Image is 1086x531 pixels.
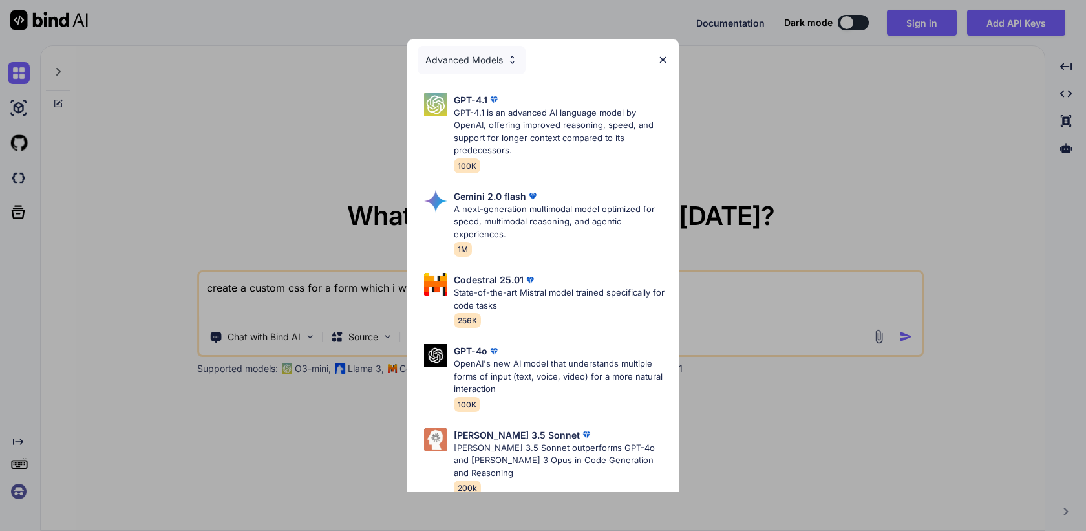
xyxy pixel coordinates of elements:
[454,313,481,328] span: 256K
[454,358,668,396] p: OpenAI's new AI model that understands multiple forms of input (text, voice, video) for a more na...
[424,93,447,116] img: Pick Models
[454,273,524,287] p: Codestral 25.01
[454,107,668,157] p: GPT-4.1 is an advanced AI language model by OpenAI, offering improved reasoning, speed, and suppo...
[454,397,480,412] span: 100K
[657,54,668,65] img: close
[487,345,500,358] img: premium
[580,428,593,441] img: premium
[454,287,668,312] p: State-of-the-art Mistral model trained specifically for code tasks
[424,428,447,451] img: Pick Models
[507,54,518,65] img: Pick Models
[487,93,500,106] img: premium
[454,203,668,241] p: A next-generation multimodal model optimized for speed, multimodal reasoning, and agentic experie...
[454,442,668,480] p: [PERSON_NAME] 3.5 Sonnet outperforms GPT-4o and [PERSON_NAME] 3 Opus in Code Generation and Reaso...
[454,344,487,358] p: GPT-4o
[526,190,539,202] img: premium
[424,344,447,367] img: Pick Models
[454,428,580,442] p: [PERSON_NAME] 3.5 Sonnet
[418,46,526,74] div: Advanced Models
[454,242,472,257] span: 1M
[524,274,537,287] img: premium
[424,273,447,296] img: Pick Models
[424,190,447,213] img: Pick Models
[454,481,481,495] span: 200k
[454,158,480,173] span: 100K
[454,190,526,203] p: Gemini 2.0 flash
[454,93,487,107] p: GPT-4.1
